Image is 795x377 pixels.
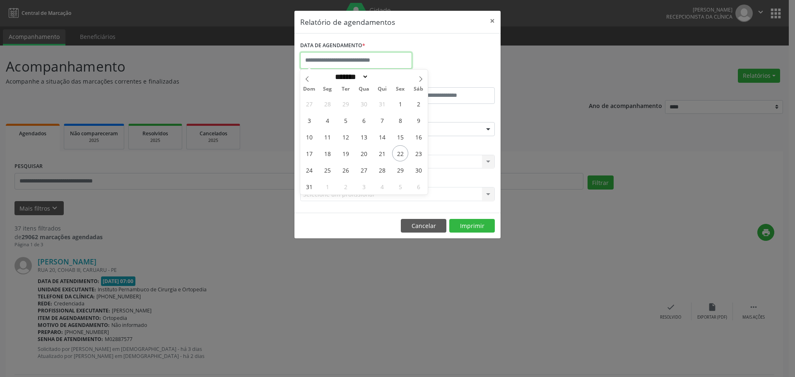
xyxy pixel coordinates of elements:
span: Agosto 16, 2025 [410,129,426,145]
span: Dom [300,86,318,92]
span: Qui [373,86,391,92]
span: Agosto 7, 2025 [374,112,390,128]
span: Agosto 5, 2025 [337,112,354,128]
span: Agosto 29, 2025 [392,162,408,178]
input: Year [369,72,396,81]
span: Agosto 3, 2025 [301,112,317,128]
span: Agosto 8, 2025 [392,112,408,128]
span: Agosto 30, 2025 [410,162,426,178]
span: Agosto 13, 2025 [356,129,372,145]
button: Imprimir [449,219,495,233]
span: Agosto 2, 2025 [410,96,426,112]
span: Agosto 28, 2025 [374,162,390,178]
span: Julho 28, 2025 [319,96,335,112]
span: Agosto 25, 2025 [319,162,335,178]
span: Julho 30, 2025 [356,96,372,112]
span: Seg [318,86,337,92]
span: Setembro 5, 2025 [392,178,408,195]
label: DATA DE AGENDAMENTO [300,39,365,52]
span: Sex [391,86,410,92]
button: Close [484,11,501,31]
h5: Relatório de agendamentos [300,17,395,27]
select: Month [332,72,369,81]
span: Agosto 27, 2025 [356,162,372,178]
span: Qua [355,86,373,92]
span: Agosto 22, 2025 [392,145,408,161]
span: Ter [337,86,355,92]
button: Cancelar [401,219,446,233]
span: Agosto 20, 2025 [356,145,372,161]
span: Julho 31, 2025 [374,96,390,112]
span: Agosto 1, 2025 [392,96,408,112]
span: Julho 27, 2025 [301,96,317,112]
span: Agosto 26, 2025 [337,162,354,178]
span: Setembro 2, 2025 [337,178,354,195]
span: Setembro 1, 2025 [319,178,335,195]
span: Agosto 19, 2025 [337,145,354,161]
span: Agosto 21, 2025 [374,145,390,161]
span: Julho 29, 2025 [337,96,354,112]
span: Agosto 12, 2025 [337,129,354,145]
span: Setembro 6, 2025 [410,178,426,195]
span: Agosto 10, 2025 [301,129,317,145]
span: Agosto 23, 2025 [410,145,426,161]
label: ATÉ [400,74,495,87]
span: Agosto 15, 2025 [392,129,408,145]
span: Sáb [410,86,428,92]
span: Setembro 3, 2025 [356,178,372,195]
span: Agosto 14, 2025 [374,129,390,145]
span: Agosto 17, 2025 [301,145,317,161]
span: Agosto 6, 2025 [356,112,372,128]
span: Agosto 11, 2025 [319,129,335,145]
span: Agosto 4, 2025 [319,112,335,128]
span: Agosto 9, 2025 [410,112,426,128]
span: Agosto 31, 2025 [301,178,317,195]
span: Setembro 4, 2025 [374,178,390,195]
span: Agosto 24, 2025 [301,162,317,178]
span: Agosto 18, 2025 [319,145,335,161]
